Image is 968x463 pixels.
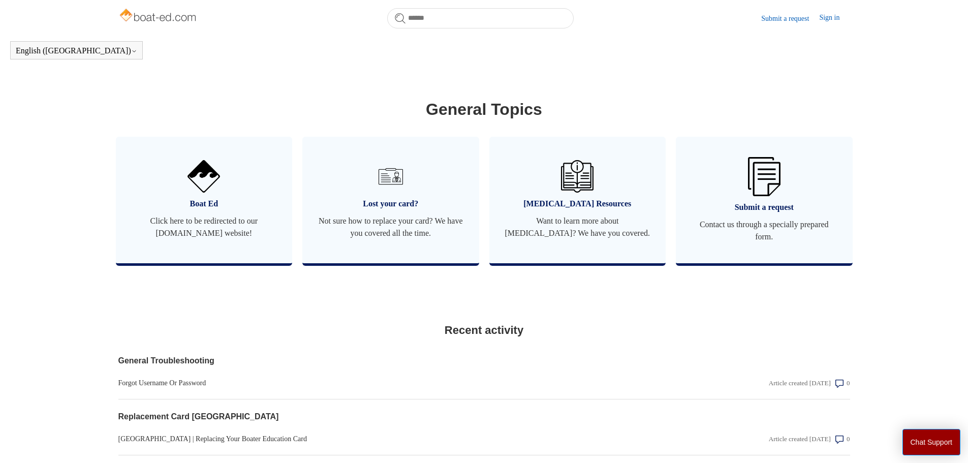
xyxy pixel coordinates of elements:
[118,355,631,367] a: General Troubleshooting
[188,160,220,193] img: 01HZPCYVNCVF44JPJQE4DN11EA
[902,429,961,455] button: Chat Support
[676,137,853,263] a: Submit a request Contact us through a specially prepared form.
[691,201,837,213] span: Submit a request
[505,198,651,210] span: [MEDICAL_DATA] Resources
[118,322,850,338] h2: Recent activity
[691,219,837,243] span: Contact us through a specially prepared form.
[118,6,199,26] img: Boat-Ed Help Center home page
[819,12,850,24] a: Sign in
[118,434,631,444] a: [GEOGRAPHIC_DATA] | Replacing Your Boater Education Card
[769,434,831,444] div: Article created [DATE]
[748,157,780,196] img: 01HZPCYW3NK71669VZTW7XY4G9
[118,97,850,121] h1: General Topics
[489,137,666,263] a: [MEDICAL_DATA] Resources Want to learn more about [MEDICAL_DATA]? We have you covered.
[318,215,464,239] span: Not sure how to replace your card? We have you covered all the time.
[118,411,631,423] a: Replacement Card [GEOGRAPHIC_DATA]
[761,13,819,24] a: Submit a request
[561,160,594,193] img: 01HZPCYVZMCNPYXCC0DPA2R54M
[387,8,574,28] input: Search
[131,198,277,210] span: Boat Ed
[116,137,293,263] a: Boat Ed Click here to be redirected to our [DOMAIN_NAME] website!
[131,215,277,239] span: Click here to be redirected to our [DOMAIN_NAME] website!
[318,198,464,210] span: Lost your card?
[16,46,137,55] button: English ([GEOGRAPHIC_DATA])
[118,378,631,388] a: Forgot Username Or Password
[374,160,407,193] img: 01HZPCYVT14CG9T703FEE4SFXC
[505,215,651,239] span: Want to learn more about [MEDICAL_DATA]? We have you covered.
[302,137,479,263] a: Lost your card? Not sure how to replace your card? We have you covered all the time.
[769,378,831,388] div: Article created [DATE]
